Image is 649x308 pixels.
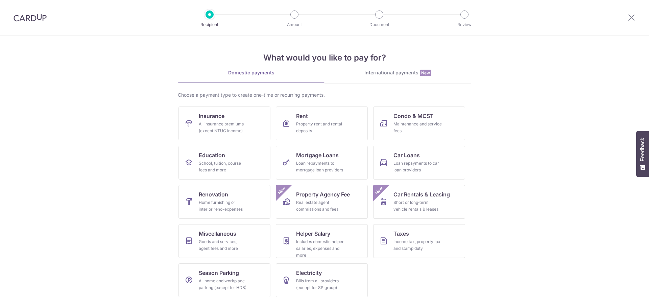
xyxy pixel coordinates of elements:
span: Condo & MCST [393,112,434,120]
a: RentProperty rent and rental deposits [276,106,368,140]
span: Feedback [640,138,646,161]
a: Car Rentals & LeasingShort or long‑term vehicle rentals & leasesNew [373,185,465,219]
a: EducationSchool, tuition, course fees and more [178,146,270,180]
div: International payments [324,69,471,76]
a: ElectricityBills from all providers (except for SP group) [276,263,368,297]
a: TaxesIncome tax, property tax and stamp duty [373,224,465,258]
span: Education [199,151,225,159]
div: School, tuition, course fees and more [199,160,247,173]
div: Short or long‑term vehicle rentals & leases [393,199,442,213]
p: Review [439,21,489,28]
a: Property Agency FeeReal estate agent commissions and feesNew [276,185,368,219]
img: CardUp [14,14,47,22]
div: Home furnishing or interior reno-expenses [199,199,247,213]
div: All insurance premiums (except NTUC Income) [199,121,247,134]
div: Domestic payments [178,69,324,76]
a: Helper SalaryIncludes domestic helper salaries, expenses and more [276,224,368,258]
p: Document [354,21,404,28]
a: Mortgage LoansLoan repayments to mortgage loan providers [276,146,368,180]
span: Renovation [199,190,228,198]
iframe: Opens a widget where you can find more information [606,288,642,305]
span: Taxes [393,230,409,238]
button: Feedback - Show survey [636,131,649,177]
div: Bills from all providers (except for SP group) [296,278,345,291]
a: MiscellaneousGoods and services, agent fees and more [178,224,270,258]
span: New [374,185,385,196]
span: New [276,185,287,196]
span: Car Loans [393,151,420,159]
span: Helper Salary [296,230,330,238]
a: Car LoansLoan repayments to car loan providers [373,146,465,180]
div: All home and workplace parking (except for HDB) [199,278,247,291]
div: Income tax, property tax and stamp duty [393,238,442,252]
div: Loan repayments to mortgage loan providers [296,160,345,173]
div: Includes domestic helper salaries, expenses and more [296,238,345,259]
div: Property rent and rental deposits [296,121,345,134]
p: Recipient [185,21,235,28]
div: Goods and services, agent fees and more [199,238,247,252]
div: Maintenance and service fees [393,121,442,134]
a: Season ParkingAll home and workplace parking (except for HDB) [178,263,270,297]
p: Amount [269,21,319,28]
h4: What would you like to pay for? [178,52,471,64]
a: RenovationHome furnishing or interior reno-expenses [178,185,270,219]
span: Miscellaneous [199,230,236,238]
a: InsuranceAll insurance premiums (except NTUC Income) [178,106,270,140]
div: Choose a payment type to create one-time or recurring payments. [178,92,471,98]
span: Rent [296,112,308,120]
a: Condo & MCSTMaintenance and service fees [373,106,465,140]
span: New [420,70,431,76]
span: Electricity [296,269,322,277]
span: Property Agency Fee [296,190,350,198]
span: Insurance [199,112,224,120]
span: Season Parking [199,269,239,277]
div: Real estate agent commissions and fees [296,199,345,213]
span: Mortgage Loans [296,151,339,159]
span: Car Rentals & Leasing [393,190,450,198]
div: Loan repayments to car loan providers [393,160,442,173]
